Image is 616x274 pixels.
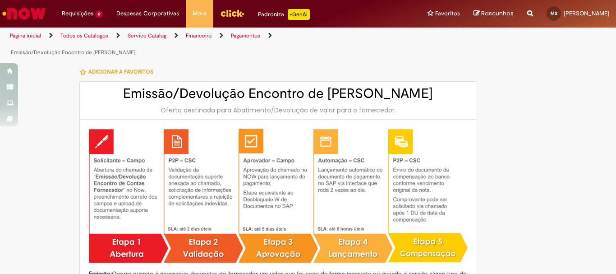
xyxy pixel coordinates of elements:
[186,32,211,39] a: Financeiro
[88,68,153,75] span: Adicionar a Favoritos
[89,106,468,115] div: Oferta destinada para Abatimento/Devolução de valor para o fornecedor.
[435,9,460,18] span: Favoritos
[7,28,404,61] ul: Trilhas de página
[473,9,514,18] a: Rascunhos
[10,32,41,39] a: Página inicial
[95,10,103,18] span: 6
[89,86,468,101] h2: Emissão/Devolução Encontro de [PERSON_NAME]
[220,6,244,20] img: click_logo_yellow_360x200.png
[481,9,514,18] span: Rascunhos
[1,5,47,23] img: ServiceNow
[231,32,260,39] a: Pagamentos
[564,9,609,17] span: [PERSON_NAME]
[62,9,93,18] span: Requisições
[128,32,166,39] a: Service Catalog
[258,9,310,20] div: Padroniza
[79,62,158,81] button: Adicionar a Favoritos
[60,32,108,39] a: Todos os Catálogos
[551,10,557,16] span: MS
[288,9,310,20] p: +GenAi
[11,49,135,56] a: Emissão/Devolução Encontro de [PERSON_NAME]
[193,9,207,18] span: More
[116,9,179,18] span: Despesas Corporativas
